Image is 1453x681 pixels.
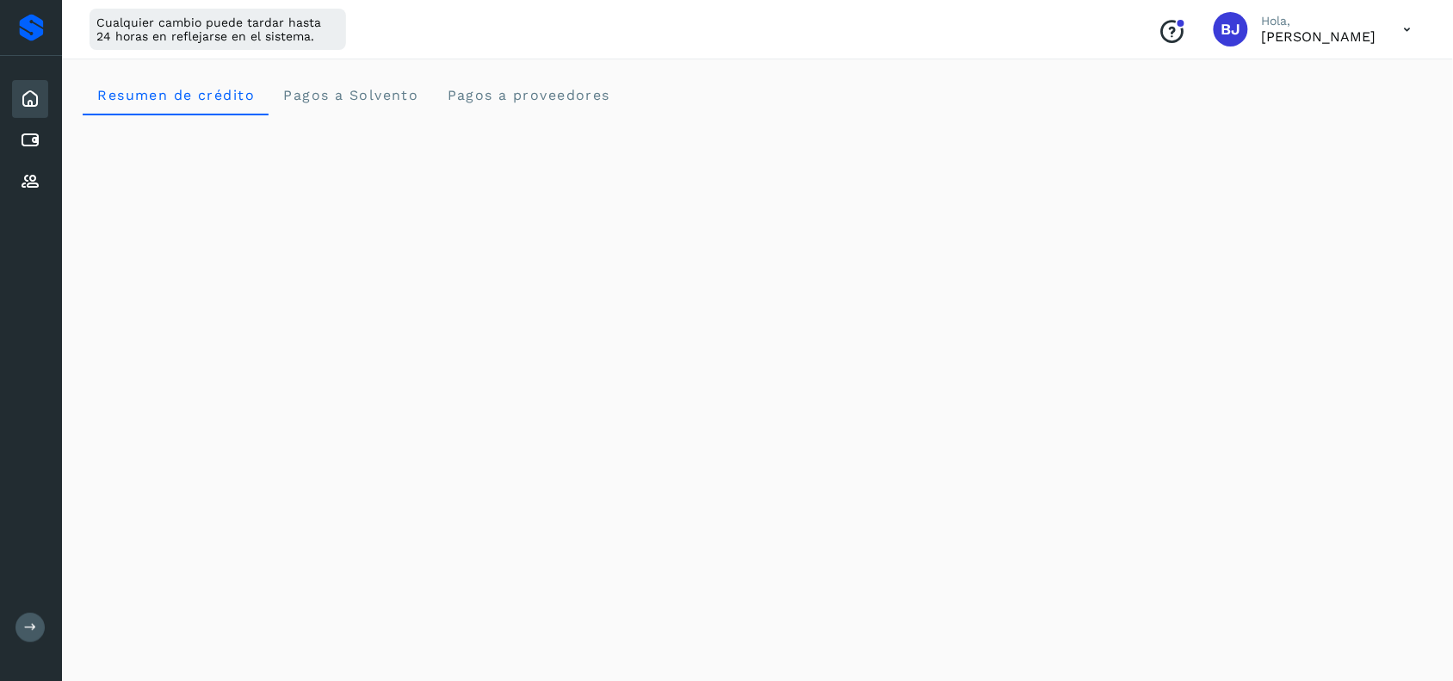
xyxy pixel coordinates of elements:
[1262,14,1376,28] p: Hola,
[446,87,610,103] span: Pagos a proveedores
[96,87,255,103] span: Resumen de crédito
[12,80,48,118] div: Inicio
[12,121,48,159] div: Cuentas por pagar
[1262,28,1376,45] p: Brayant Javier Rocha Martinez
[12,163,48,201] div: Proveedores
[282,87,418,103] span: Pagos a Solvento
[90,9,346,50] div: Cualquier cambio puede tardar hasta 24 horas en reflejarse en el sistema.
